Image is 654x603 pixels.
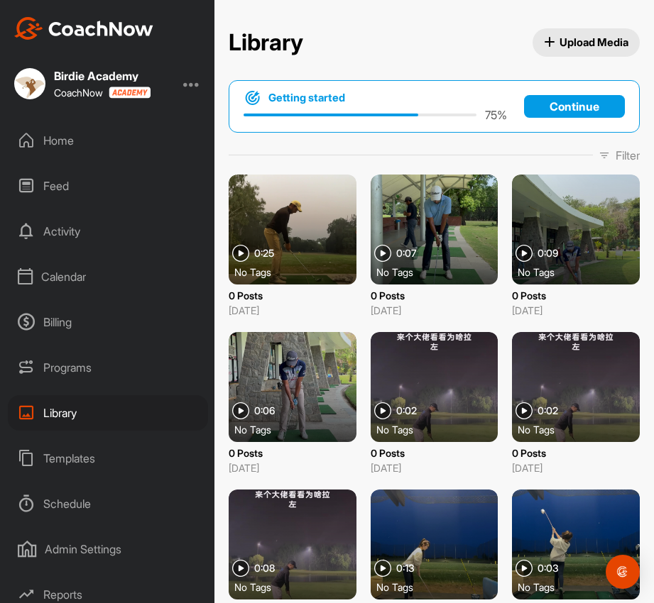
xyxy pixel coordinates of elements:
[8,123,208,158] div: Home
[244,89,261,106] img: bullseye
[54,87,151,99] div: CoachNow
[232,560,249,577] img: play
[8,214,208,249] div: Activity
[371,446,498,460] p: 0 Posts
[524,95,625,118] a: Continue
[109,87,151,99] img: CoachNow acadmey
[54,70,151,82] div: Birdie Academy
[234,580,362,594] div: No Tags
[533,28,641,57] button: Upload Media
[232,245,249,262] img: play
[396,248,417,258] span: 0:07
[396,563,415,573] span: 0:13
[518,422,645,436] div: No Tags
[234,265,362,279] div: No Tags
[268,90,345,106] h1: Getting started
[396,406,417,416] span: 0:02
[371,303,498,318] p: [DATE]
[544,35,629,50] span: Upload Media
[512,288,640,303] p: 0 Posts
[516,245,533,262] img: play
[538,406,558,416] span: 0:02
[518,265,645,279] div: No Tags
[371,288,498,303] p: 0 Posts
[8,168,208,204] div: Feed
[229,446,356,460] p: 0 Posts
[8,395,208,431] div: Library
[8,486,208,521] div: Schedule
[229,29,303,57] h2: Library
[232,402,249,419] img: play
[516,560,533,577] img: play
[229,288,356,303] p: 0 Posts
[254,563,275,573] span: 0:08
[376,580,504,594] div: No Tags
[14,68,45,99] img: square_a19cdd7ad3317f5efecfacd28fff5e45.jpg
[512,303,640,318] p: [DATE]
[8,259,208,294] div: Calendar
[8,304,208,340] div: Billing
[606,555,640,589] div: Open Intercom Messenger
[374,402,391,419] img: play
[371,460,498,475] p: [DATE]
[8,441,208,476] div: Templates
[518,580,645,594] div: No Tags
[516,402,533,419] img: play
[376,422,504,436] div: No Tags
[538,248,558,258] span: 0:09
[8,531,208,567] div: Admin Settings
[512,460,640,475] p: [DATE]
[14,17,153,40] img: CoachNow
[374,245,391,262] img: play
[485,106,507,123] p: 75 %
[376,265,504,279] div: No Tags
[234,422,362,436] div: No Tags
[229,460,356,475] p: [DATE]
[616,147,640,164] p: Filter
[229,303,356,318] p: [DATE]
[538,563,559,573] span: 0:03
[374,560,391,577] img: play
[254,248,274,258] span: 0:25
[8,350,208,385] div: Programs
[254,406,275,416] span: 0:06
[512,446,640,460] p: 0 Posts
